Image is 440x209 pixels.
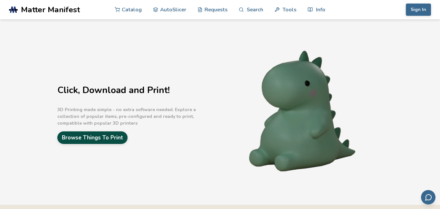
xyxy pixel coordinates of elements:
a: Browse Things To Print [57,131,128,144]
button: Sign In [406,4,431,16]
p: 3D Printing made simple - no extra software needed. Explore a collection of popular items, pre-co... [57,106,218,127]
span: Matter Manifest [21,5,80,14]
button: Send feedback via email [421,190,435,204]
h1: Click, Download and Print! [57,85,218,95]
